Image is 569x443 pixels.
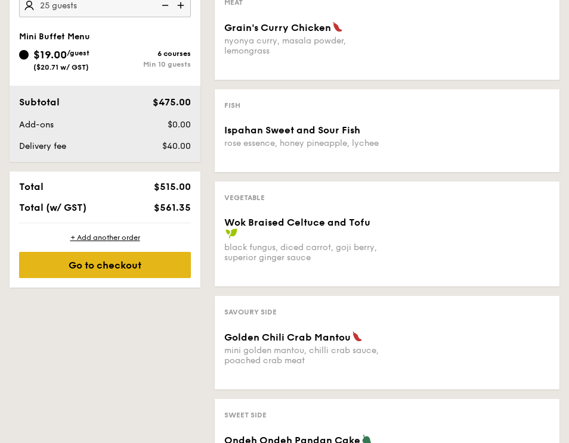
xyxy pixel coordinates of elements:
span: $561.35 [154,202,191,213]
span: $515.00 [154,181,191,192]
span: Mini Buffet Menu [19,32,90,42]
span: Vegetable [224,194,265,202]
span: Ispahan Sweet and Sour Fish [224,124,360,136]
img: icon-spicy.37a8142b.svg [332,21,343,32]
span: Subtotal [19,96,60,108]
img: icon-vegan.f8ff3823.svg [225,228,237,239]
img: icon-spicy.37a8142b.svg [352,331,363,342]
span: Add-ons [19,120,54,130]
div: rose essence, honey pineapple, lychee [224,138,382,148]
span: /guest [67,49,89,57]
div: nyonya curry, masala powder, lemongrass [224,36,382,56]
span: Delivery fee [19,141,66,151]
span: Total [19,181,44,192]
span: Sweet Side [224,411,267,419]
span: $0.00 [168,120,191,130]
div: 6 courses [105,49,191,58]
span: $40.00 [162,141,191,151]
div: Go to checkout [19,252,191,278]
span: $19.00 [33,48,67,61]
span: $475.00 [153,96,191,108]
div: + Add another order [19,233,191,242]
span: Grain's Curry Chicken [224,22,331,33]
span: Savoury Side [224,308,277,316]
input: $19.00/guest($20.71 w/ GST)6 coursesMin 10 guests [19,50,29,60]
span: ($20.71 w/ GST) [33,63,89,71]
div: Min 10 guests [105,60,191,68]
span: Wok Braised Celtuce and Tofu [224,217,370,228]
span: Fish [224,101,240,110]
span: Golden Chili Crab Mantou [224,332,351,343]
span: Total (w/ GST) [19,202,86,213]
div: black fungus, diced carrot, goji berry, superior ginger sauce [224,242,382,263]
div: mini golden mantou, chilli crab sauce, poached crab meat [224,345,382,366]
